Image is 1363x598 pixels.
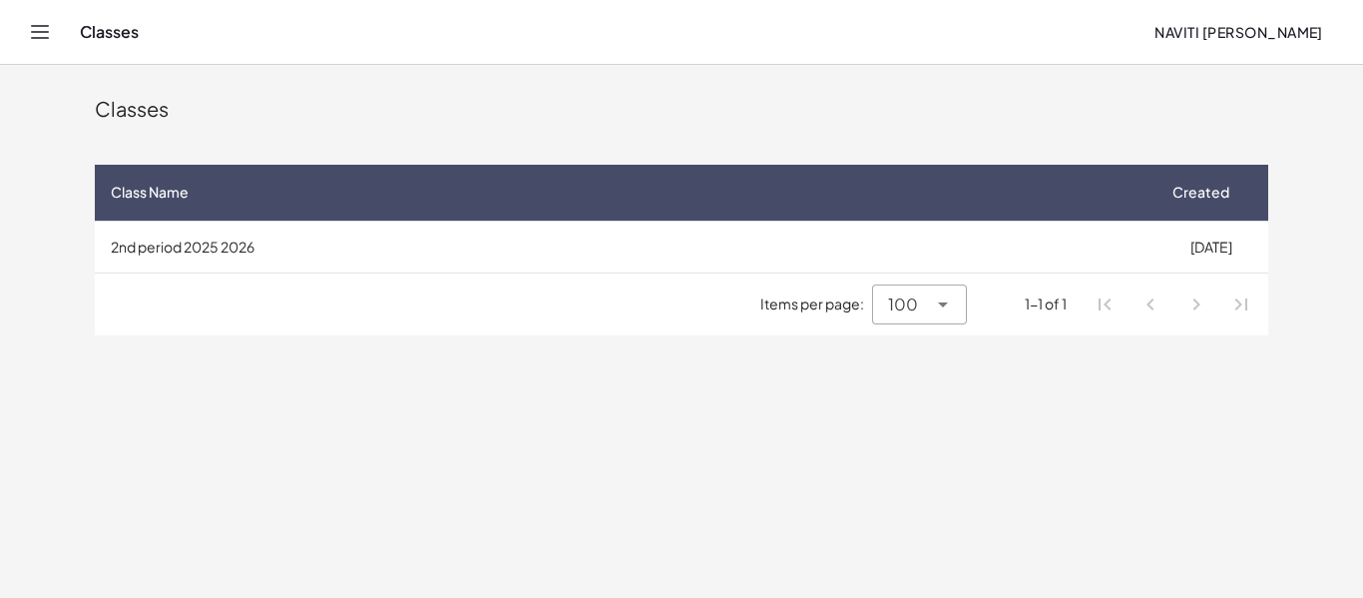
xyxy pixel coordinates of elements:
[95,221,1153,273] td: 2nd period 2025 2026
[1172,182,1229,203] span: Created
[888,293,918,316] span: 100
[1154,23,1323,41] span: Naviti [PERSON_NAME]
[24,16,56,48] button: Toggle navigation
[1153,221,1268,273] td: [DATE]
[1083,282,1264,327] nav: Pagination Navigation
[1025,294,1067,314] div: 1-1 of 1
[111,182,189,203] span: Class Name
[1138,14,1339,50] button: Naviti [PERSON_NAME]
[95,95,1268,123] div: Classes
[760,294,872,314] span: Items per page:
